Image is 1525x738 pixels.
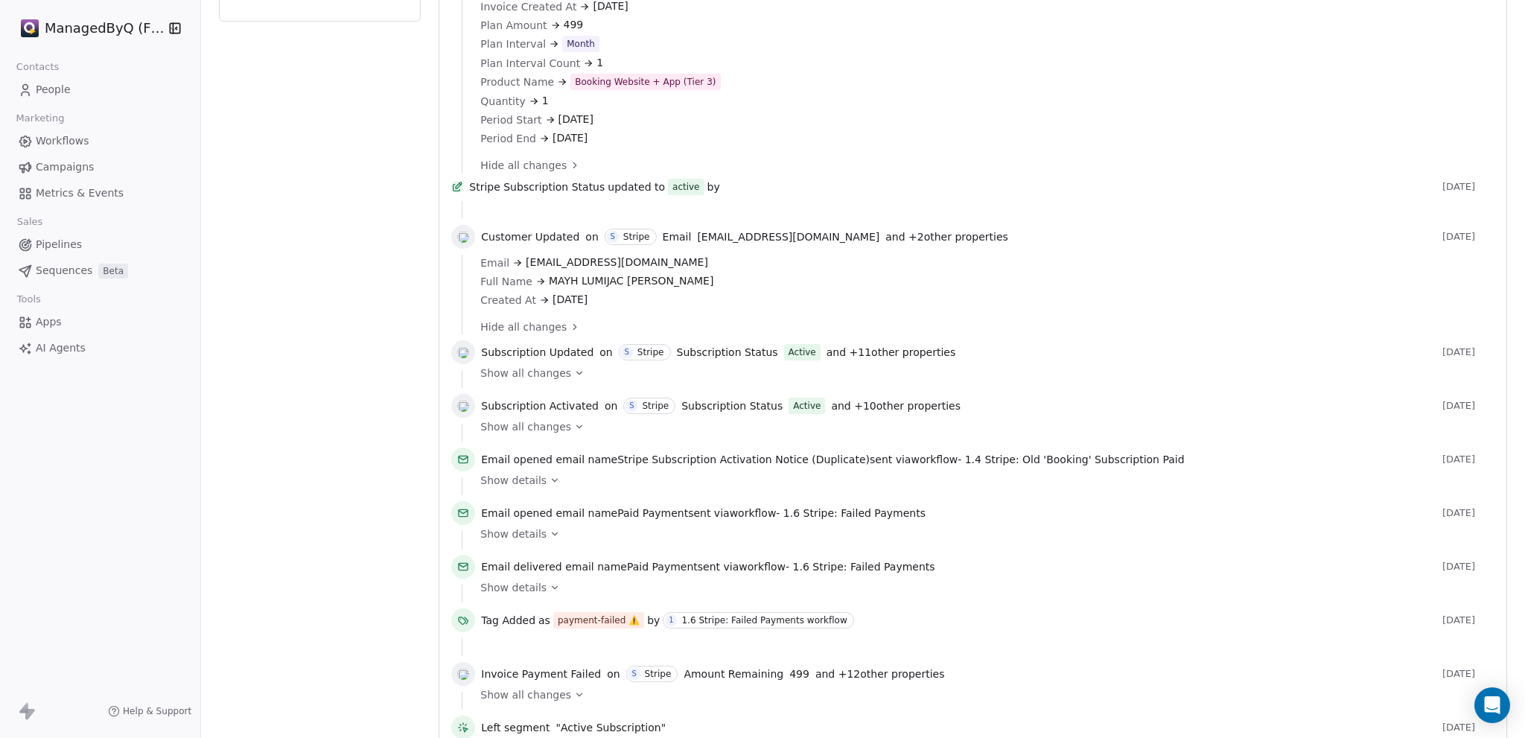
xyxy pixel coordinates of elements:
[12,181,188,206] a: Metrics & Events
[21,19,39,37] img: Stripe.png
[596,55,603,71] span: 1
[480,319,1484,334] a: Hide all changes
[457,346,469,358] img: stripe.svg
[480,473,1484,488] a: Show details
[965,454,1185,465] span: 1.4 Stripe: Old 'Booking' Subscription Paid
[553,130,588,146] span: [DATE]
[631,668,636,680] div: S
[457,400,469,412] img: stripe.svg
[10,56,66,78] span: Contacts
[789,667,809,681] span: 499
[469,179,605,194] span: Stripe Subscription Status
[1442,507,1494,519] span: [DATE]
[480,687,571,702] span: Show all changes
[627,561,698,573] span: Paid Payment
[793,561,935,573] span: 1.6 Stripe: Failed Payments
[480,366,1484,381] a: Show all changes
[553,292,588,308] span: [DATE]
[480,158,1484,173] a: Hide all changes
[457,668,469,680] img: stripe.svg
[793,398,821,413] div: Active
[12,129,188,153] a: Workflows
[36,263,92,279] span: Sequences
[611,231,615,243] div: S
[12,336,188,360] a: AI Agents
[480,319,567,334] span: Hide all changes
[617,507,688,519] span: Paid Payment
[629,400,634,412] div: S
[885,229,1008,244] span: and + 2 other properties
[480,56,580,71] span: Plan Interval Count
[10,288,47,311] span: Tools
[480,158,567,173] span: Hide all changes
[108,705,191,717] a: Help & Support
[481,452,1184,467] span: email name sent via workflow -
[1442,722,1494,734] span: [DATE]
[585,229,598,244] span: on
[707,179,720,194] span: by
[1474,687,1510,723] div: Open Intercom Messenger
[480,274,532,289] span: Full Name
[789,345,816,360] div: Active
[783,507,926,519] span: 1.6 Stripe: Failed Payments
[1442,346,1494,358] span: [DATE]
[684,667,783,681] span: Amount Remaining
[681,615,847,626] div: 1.6 Stripe: Failed Payments workflow
[45,19,165,38] span: ManagedByQ (FZE)
[681,398,783,413] span: Subscription Status
[480,419,1484,434] a: Show all changes
[480,255,509,270] span: Email
[538,613,550,628] span: as
[637,347,664,357] div: Stripe
[815,667,945,681] span: and + 12 other properties
[558,614,640,627] div: payment-failed ⚠️
[481,720,550,735] span: Left segment
[663,229,692,244] span: Email
[480,687,1484,702] a: Show all changes
[567,37,595,51] div: Month
[12,258,188,283] a: SequencesBeta
[36,237,82,252] span: Pipelines
[1442,231,1494,243] span: [DATE]
[480,527,1484,541] a: Show details
[481,398,599,413] span: Subscription Activated
[677,345,778,360] span: Subscription Status
[480,580,1484,595] a: Show details
[481,667,601,681] span: Invoice Payment Failed
[480,366,571,381] span: Show all changes
[672,179,699,194] div: active
[480,131,536,146] span: Period End
[831,398,961,413] span: and + 10 other properties
[481,561,561,573] span: Email delivered
[10,211,49,233] span: Sales
[36,314,62,330] span: Apps
[647,613,660,628] span: by
[555,720,666,735] span: "Active Subscription"
[625,346,629,358] div: S
[98,264,128,279] span: Beta
[36,133,89,149] span: Workflows
[697,229,879,244] span: [EMAIL_ADDRESS][DOMAIN_NAME]
[480,112,541,127] span: Period Start
[669,614,673,626] div: 1
[12,310,188,334] a: Apps
[642,401,669,411] div: Stripe
[1442,181,1494,193] span: [DATE]
[480,74,554,89] span: Product Name
[623,232,650,242] div: Stripe
[36,340,86,356] span: AI Agents
[480,94,526,109] span: Quantity
[10,107,71,130] span: Marketing
[549,273,713,289] span: MAYH LUMIJAC [PERSON_NAME]
[607,667,620,681] span: on
[480,36,546,51] span: Plan Interval
[526,255,708,270] span: [EMAIL_ADDRESS][DOMAIN_NAME]
[564,17,584,33] span: 499
[481,559,935,574] span: email name sent via workflow -
[605,398,617,413] span: on
[575,75,716,89] div: Booking Website + App (Tier 3)
[481,454,553,465] span: Email opened
[480,527,547,541] span: Show details
[1442,668,1494,680] span: [DATE]
[36,159,94,175] span: Campaigns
